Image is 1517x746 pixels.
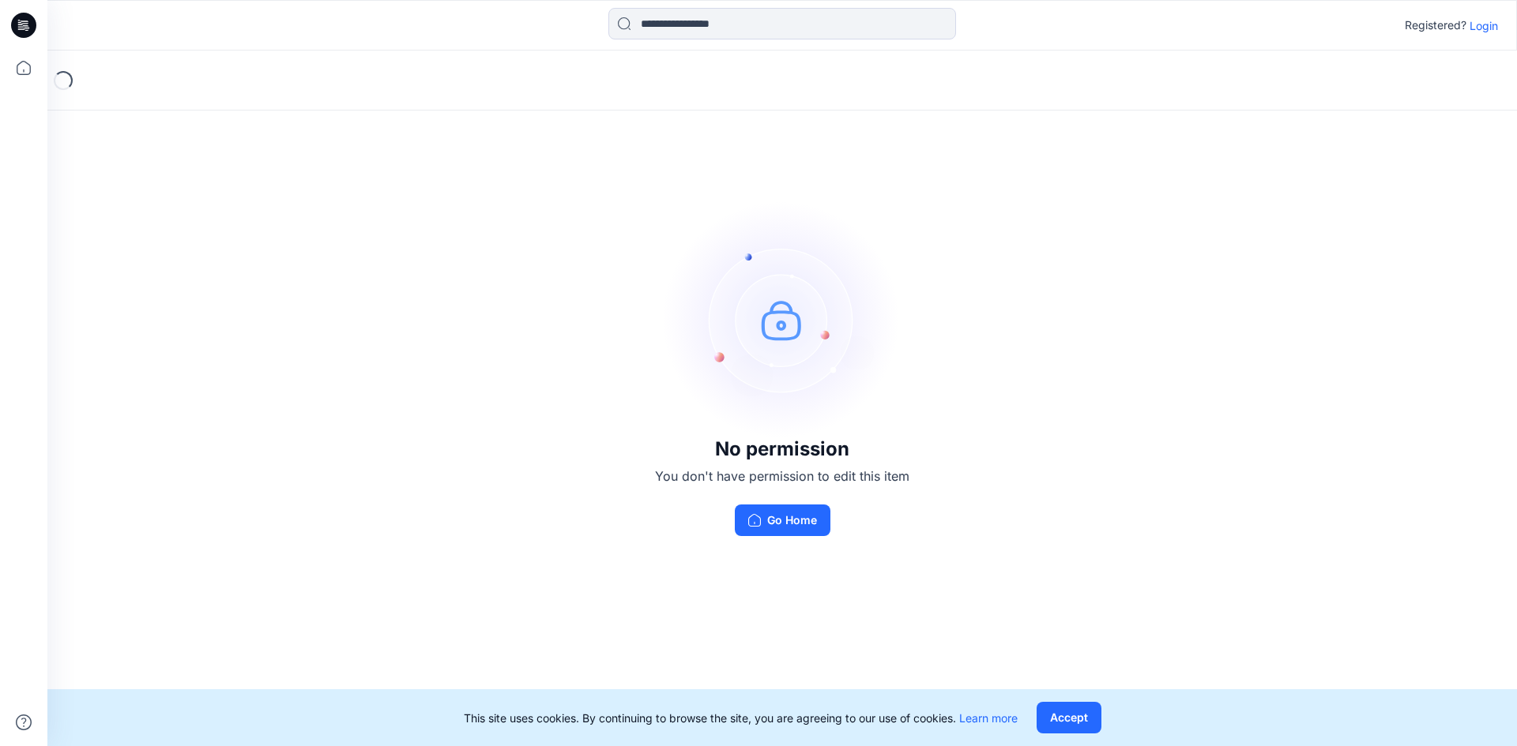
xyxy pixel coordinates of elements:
button: Accept [1037,702,1101,733]
a: Learn more [959,711,1018,725]
h3: No permission [655,438,909,460]
p: This site uses cookies. By continuing to browse the site, you are agreeing to our use of cookies. [464,710,1018,726]
p: Login [1470,17,1498,34]
p: Registered? [1405,16,1466,35]
img: no-perm.svg [664,201,901,438]
button: Go Home [735,504,830,536]
p: You don't have permission to edit this item [655,467,909,485]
